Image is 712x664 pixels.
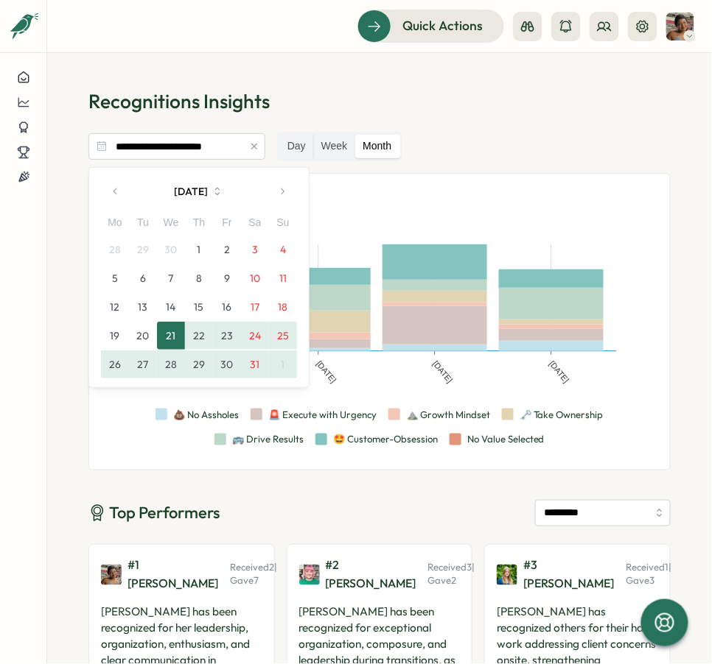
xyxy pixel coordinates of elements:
button: 12 [101,293,129,321]
button: 2 [213,236,241,264]
a: #3 [PERSON_NAME] [523,557,614,593]
button: 22 [185,322,213,350]
span: Quick Actions [402,16,483,35]
button: 10 [241,264,269,292]
button: 3 [241,236,269,264]
p: Recognitions Insights [88,88,671,114]
button: 26 [101,350,129,378]
button: 31 [241,350,269,378]
button: 21 [157,322,185,350]
button: 16 [213,293,241,321]
button: 29 [129,236,157,264]
h3: Top Performers [88,501,220,524]
p: Received 3 | Gave 2 [428,562,475,587]
label: Day [280,135,313,158]
a: #1 [PERSON_NAME] [128,557,218,593]
button: 1 [185,236,213,264]
button: 6 [129,264,157,292]
div: Mo [101,215,129,231]
p: Received 1 | Gave 3 [626,562,671,587]
button: 17 [241,293,269,321]
p: Recognitions [107,191,652,214]
div: Su [269,215,297,231]
div: 🚌 Drive Results [232,433,304,446]
button: 30 [213,350,241,378]
div: We [157,215,185,231]
div: Th [185,215,213,231]
img: 8101282364628_215a56d43e3db5bced37_original.jpg [497,565,517,585]
button: 5 [101,264,129,292]
button: 8 [185,264,213,292]
button: 13 [129,293,157,321]
button: 14 [157,293,185,321]
button: 4 [269,236,297,264]
button: Quick Actions [357,10,504,42]
div: No Value Selected [467,433,545,446]
div: Tu [129,215,157,231]
span: # 1 [PERSON_NAME] [128,558,218,591]
text: [DATE] [548,359,570,384]
button: 18 [269,293,297,321]
button: 30 [157,236,185,264]
button: 29 [185,350,213,378]
button: 24 [241,322,269,350]
div: Sa [241,215,269,231]
button: 25 [269,322,297,350]
p: Received 2 | Gave 7 [230,562,277,587]
button: [DATE] [130,177,268,206]
button: 27 [129,350,157,378]
img: Shelby Perera [666,13,694,40]
img: 5156111420817_f37dcee8d11335a3c515_original.png [299,565,320,585]
span: # 2 [PERSON_NAME] [326,558,416,591]
button: 23 [213,322,241,350]
button: 9 [213,264,241,292]
button: 11 [269,264,297,292]
button: 28 [101,236,129,264]
div: 🗝️ Take Ownership [520,409,604,422]
div: 🚨 Execute with Urgency [268,409,377,422]
span: # 3 [PERSON_NAME] [523,558,614,591]
button: 1 [269,350,297,378]
div: 🤩 Customer-Obsession [333,433,438,446]
div: Fr [213,215,241,231]
div: 💩 No Assholes [173,409,239,422]
div: ⛰️ Growth Mindset [406,409,490,422]
text: [DATE] [431,359,454,384]
img: 6470336990992_3585562c7e60b24d10a0_original.jpg [101,565,122,585]
text: [DATE] [315,359,338,384]
label: Month [355,135,399,158]
button: 15 [185,293,213,321]
label: Week [314,135,355,158]
a: #2 [PERSON_NAME] [326,557,416,593]
button: 19 [101,322,129,350]
button: 28 [157,350,185,378]
button: 7 [157,264,185,292]
button: 20 [129,322,157,350]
